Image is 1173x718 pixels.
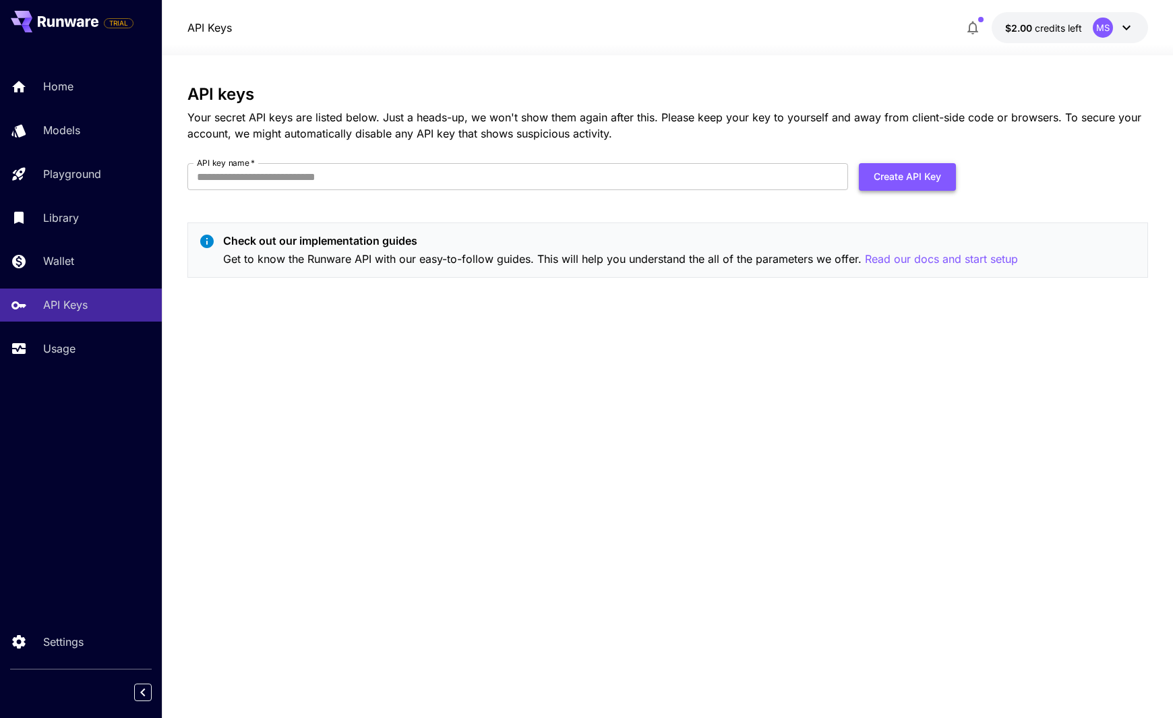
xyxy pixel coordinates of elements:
span: TRIAL [104,18,133,28]
p: Get to know the Runware API with our easy-to-follow guides. This will help you understand the all... [223,251,1018,268]
p: Settings [43,634,84,650]
p: Playground [43,166,101,182]
div: MS [1093,18,1113,38]
label: API key name [197,157,255,169]
h3: API keys [187,85,1148,104]
span: credits left [1035,22,1082,34]
p: API Keys [43,297,88,313]
p: Wallet [43,253,74,269]
span: Add your payment card to enable full platform functionality. [104,15,133,31]
p: Check out our implementation guides [223,233,1018,249]
a: API Keys [187,20,232,36]
button: Read our docs and start setup [865,251,1018,268]
nav: breadcrumb [187,20,232,36]
p: Models [43,122,80,138]
div: Collapse sidebar [144,680,162,705]
p: Your secret API keys are listed below. Just a heads-up, we won't show them again after this. Plea... [187,109,1148,142]
p: Library [43,210,79,226]
iframe: Chat Widget [1106,653,1173,718]
div: $1.9962 [1005,21,1082,35]
p: Home [43,78,73,94]
p: Usage [43,340,76,357]
button: Collapse sidebar [134,684,152,701]
button: $1.9962MS [992,12,1148,43]
button: Create API Key [859,163,956,191]
span: $2.00 [1005,22,1035,34]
